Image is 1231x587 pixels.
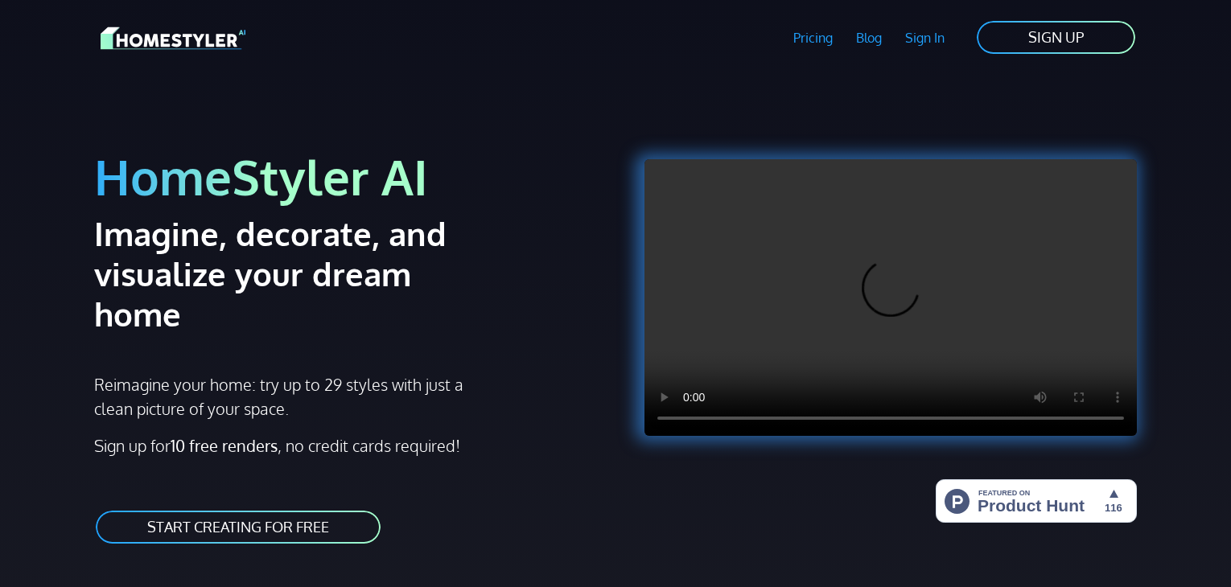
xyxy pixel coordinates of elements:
[94,433,606,458] p: Sign up for , no credit cards required!
[101,24,245,52] img: HomeStyler AI logo
[171,435,278,456] strong: 10 free renders
[936,479,1137,523] img: HomeStyler AI - Interior Design Made Easy: One Click to Your Dream Home | Product Hunt
[893,19,956,56] a: Sign In
[94,146,606,207] h1: HomeStyler AI
[782,19,845,56] a: Pricing
[975,19,1137,55] a: SIGN UP
[94,213,504,334] h2: Imagine, decorate, and visualize your dream home
[844,19,893,56] a: Blog
[94,509,382,545] a: START CREATING FOR FREE
[94,372,478,421] p: Reimagine your home: try up to 29 styles with just a clean picture of your space.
